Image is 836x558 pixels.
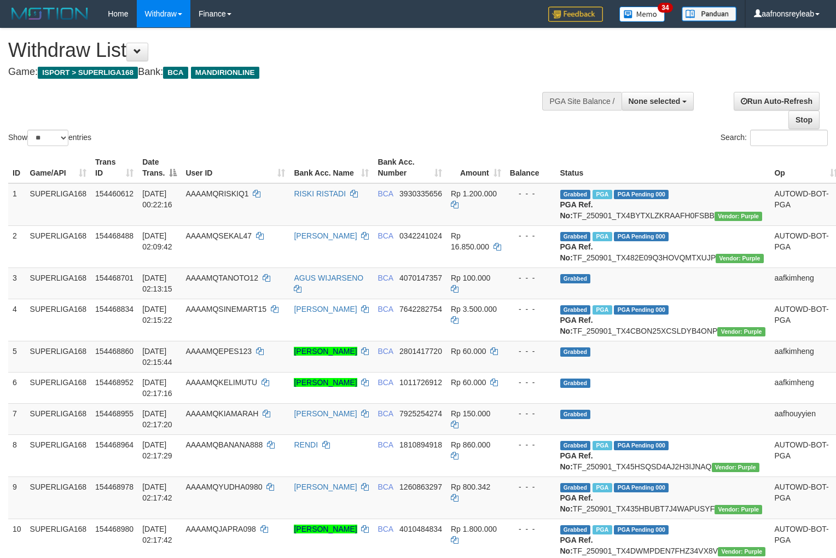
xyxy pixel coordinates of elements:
td: TF_250901_TX4CBON25XCSLDYB4ONP [556,299,770,341]
span: PGA Pending [614,232,669,241]
th: Game/API: activate to sort column ascending [26,152,91,183]
span: AAAAMQKIAMARAH [185,409,258,418]
span: PGA Pending [614,483,669,492]
input: Search: [750,130,828,146]
div: - - - [510,408,551,419]
div: - - - [510,439,551,450]
span: AAAAMQRISKIQ1 [185,189,248,198]
div: - - - [510,304,551,315]
td: 1 [8,183,26,226]
span: Marked by aafchoeunmanni [593,483,612,492]
a: AGUS WIJARSENO [294,274,363,282]
span: Grabbed [560,190,591,199]
span: 154468860 [95,347,133,356]
span: BCA [378,231,393,240]
span: Grabbed [560,525,591,534]
span: BCA [378,189,393,198]
th: Balance [506,152,556,183]
th: Bank Acc. Number: activate to sort column ascending [373,152,446,183]
span: Copy 2801417720 to clipboard [399,347,442,356]
div: - - - [510,272,551,283]
span: Copy 1011726912 to clipboard [399,378,442,387]
span: 34 [658,3,672,13]
td: SUPERLIGA168 [26,403,91,434]
th: Amount: activate to sort column ascending [446,152,506,183]
span: AAAAMQBANANA888 [185,440,263,449]
td: SUPERLIGA168 [26,268,91,299]
span: Vendor URL: https://trx4.1velocity.biz [716,254,763,263]
span: BCA [378,409,393,418]
td: 3 [8,268,26,299]
span: BCA [378,483,393,491]
span: Grabbed [560,305,591,315]
a: RISKI RISTADI [294,189,346,198]
span: [DATE] 02:13:15 [142,274,172,293]
span: AAAAMQJAPRA098 [185,525,256,533]
th: Trans ID: activate to sort column ascending [91,152,138,183]
td: 8 [8,434,26,476]
span: PGA Pending [614,525,669,534]
span: AAAAMQKELIMUTU [185,378,257,387]
span: 154468488 [95,231,133,240]
td: SUPERLIGA168 [26,372,91,403]
span: 154460612 [95,189,133,198]
span: [DATE] 02:17:42 [142,525,172,544]
span: Grabbed [560,410,591,419]
span: Marked by aafnonsreyleab [593,232,612,241]
div: - - - [510,524,551,534]
span: AAAAMQYUDHA0980 [185,483,262,491]
span: PGA Pending [614,305,669,315]
button: None selected [622,92,694,111]
span: Vendor URL: https://trx4.1velocity.biz [715,212,762,221]
b: PGA Ref. No: [560,493,593,513]
label: Search: [721,130,828,146]
img: panduan.png [682,7,736,21]
span: None selected [629,97,681,106]
span: MANDIRIONLINE [191,67,259,79]
div: - - - [510,188,551,199]
span: 154468980 [95,525,133,533]
span: Marked by aafnonsreyleab [593,190,612,199]
th: Date Trans.: activate to sort column descending [138,152,181,183]
span: BCA [378,274,393,282]
span: PGA Pending [614,190,669,199]
span: Vendor URL: https://trx4.1velocity.biz [715,505,762,514]
span: 154468701 [95,274,133,282]
b: PGA Ref. No: [560,200,593,220]
span: Rp 3.500.000 [451,305,497,313]
td: 2 [8,225,26,268]
label: Show entries [8,130,91,146]
div: PGA Site Balance / [542,92,621,111]
span: Vendor URL: https://trx4.1velocity.biz [717,327,765,336]
span: Rp 150.000 [451,409,490,418]
span: [DATE] 02:17:20 [142,409,172,429]
span: Rp 60.000 [451,347,486,356]
span: AAAAMQSINEMART15 [185,305,266,313]
span: Rp 100.000 [451,274,490,282]
span: Rp 60.000 [451,378,486,387]
a: [PERSON_NAME] [294,525,357,533]
span: Vendor URL: https://trx4.1velocity.biz [712,463,759,472]
a: [PERSON_NAME] [294,409,357,418]
span: 154468978 [95,483,133,491]
a: [PERSON_NAME] [294,305,357,313]
b: PGA Ref. No: [560,316,593,335]
img: Button%20Memo.svg [619,7,665,22]
th: Bank Acc. Name: activate to sort column ascending [289,152,373,183]
h1: Withdraw List [8,39,547,61]
span: Copy 4010484834 to clipboard [399,525,442,533]
div: - - - [510,230,551,241]
span: Grabbed [560,232,591,241]
span: BCA [378,378,393,387]
span: Rp 860.000 [451,440,490,449]
span: Rp 1.200.000 [451,189,497,198]
span: 154468964 [95,440,133,449]
span: 154468834 [95,305,133,313]
td: SUPERLIGA168 [26,299,91,341]
span: 154468955 [95,409,133,418]
span: PGA Pending [614,441,669,450]
a: [PERSON_NAME] [294,378,357,387]
span: Marked by aafnonsreyleab [593,305,612,315]
span: Copy 3930335656 to clipboard [399,189,442,198]
span: Marked by aafchoeunmanni [593,525,612,534]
